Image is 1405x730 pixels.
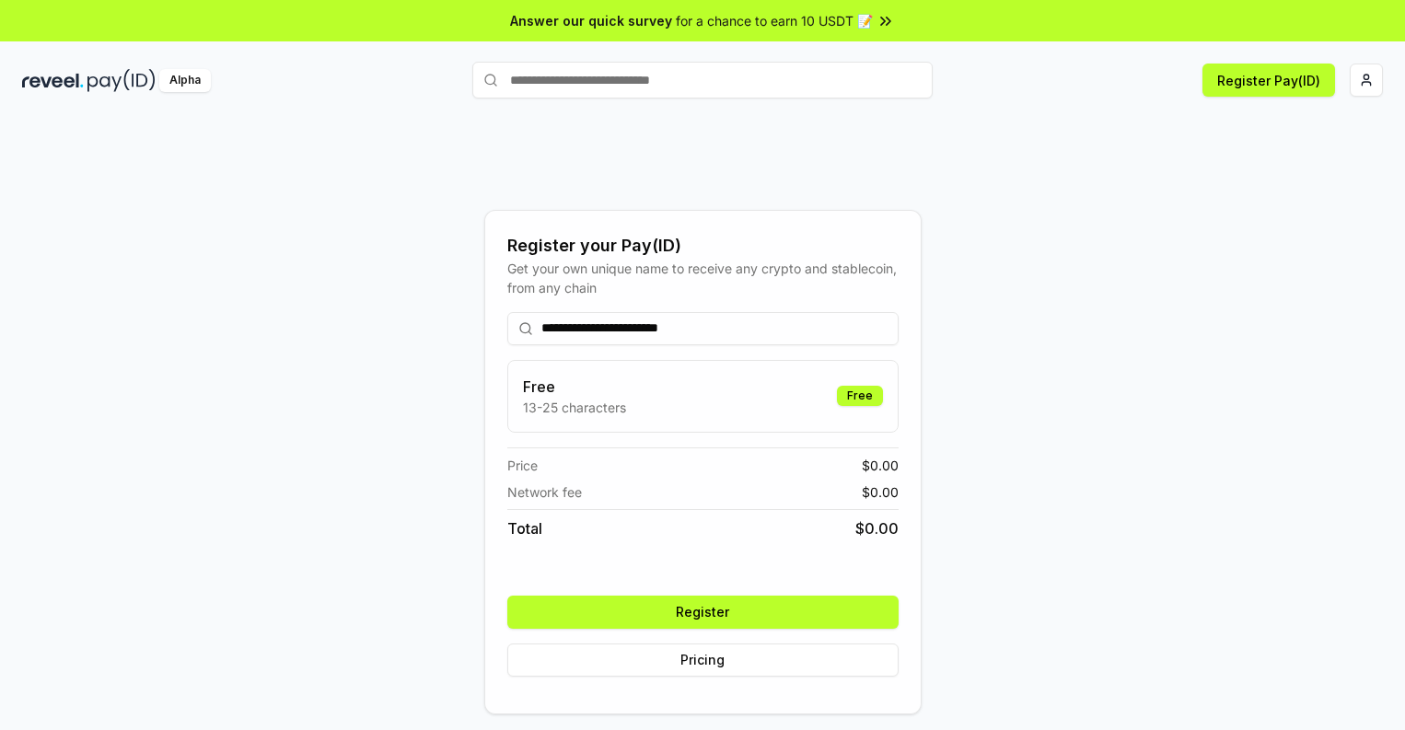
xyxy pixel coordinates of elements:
[862,482,899,502] span: $ 0.00
[862,456,899,475] span: $ 0.00
[507,596,899,629] button: Register
[507,482,582,502] span: Network fee
[507,456,538,475] span: Price
[507,259,899,297] div: Get your own unique name to receive any crypto and stablecoin, from any chain
[159,69,211,92] div: Alpha
[507,643,899,677] button: Pricing
[676,11,873,30] span: for a chance to earn 10 USDT 📝
[507,517,542,539] span: Total
[837,386,883,406] div: Free
[510,11,672,30] span: Answer our quick survey
[507,233,899,259] div: Register your Pay(ID)
[523,398,626,417] p: 13-25 characters
[87,69,156,92] img: pay_id
[855,517,899,539] span: $ 0.00
[1202,64,1335,97] button: Register Pay(ID)
[523,376,626,398] h3: Free
[22,69,84,92] img: reveel_dark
